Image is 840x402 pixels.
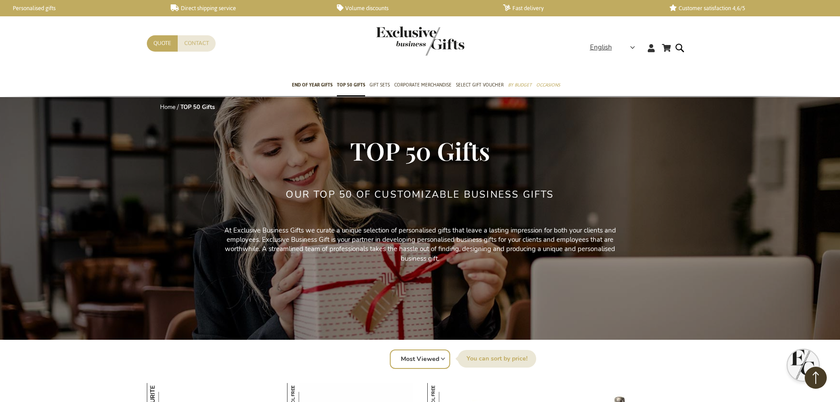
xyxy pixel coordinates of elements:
[376,26,464,56] img: Exclusive Business gifts logo
[160,103,175,111] a: Home
[292,80,332,90] span: End of year gifts
[669,4,821,12] a: Customer satisfaction 4,6/5
[394,80,452,90] span: Corporate Merchandise
[590,42,612,53] span: English
[536,80,560,90] span: Occasions
[171,4,323,12] a: Direct shipping service
[370,80,390,90] span: Gift Sets
[376,26,420,56] a: store logo
[503,4,655,12] a: Fast delivery
[337,80,365,90] span: TOP 50 Gifts
[147,35,178,52] a: Quote
[350,134,490,167] span: TOP 50 Gifts
[178,35,216,52] a: Contact
[590,42,641,53] div: English
[337,4,489,12] a: Volume discounts
[4,4,157,12] a: Personalised gifts
[180,103,215,111] strong: TOP 50 Gifts
[456,80,504,90] span: Select Gift Voucher
[286,189,554,200] h2: Our TOP 50 of Customizable Business Gifts
[222,226,619,264] p: At Exclusive Business Gifts we curate a unique selection of personalised gifts that leave a lasti...
[508,80,532,90] span: By Budget
[458,350,536,368] label: Sort By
